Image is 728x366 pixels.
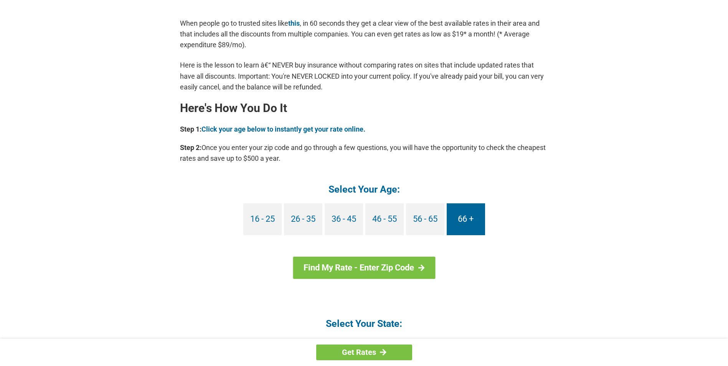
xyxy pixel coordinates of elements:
[447,203,485,235] a: 66 +
[180,102,548,114] h2: Here's How You Do It
[284,203,322,235] a: 26 - 35
[201,125,365,133] a: Click your age below to instantly get your rate online.
[316,345,412,360] a: Get Rates
[406,203,444,235] a: 56 - 65
[180,142,548,164] p: Once you enter your zip code and go through a few questions, you will have the opportunity to che...
[365,203,404,235] a: 46 - 55
[180,317,548,330] h4: Select Your State:
[180,60,548,92] p: Here is the lesson to learn â€“ NEVER buy insurance without comparing rates on sites that include...
[243,203,282,235] a: 16 - 25
[180,18,548,50] p: When people go to trusted sites like , in 60 seconds they get a clear view of the best available ...
[180,125,201,133] b: Step 1:
[288,19,300,27] a: this
[293,257,435,279] a: Find My Rate - Enter Zip Code
[180,183,548,196] h4: Select Your Age:
[325,203,363,235] a: 36 - 45
[180,143,201,152] b: Step 2:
